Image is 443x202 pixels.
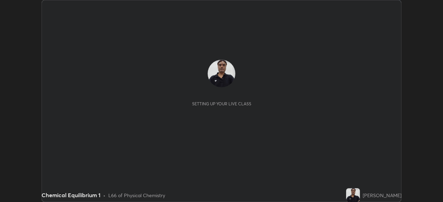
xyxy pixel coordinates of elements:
[363,192,401,199] div: [PERSON_NAME]
[346,188,360,202] img: 2746b4ae3dd242b0847139de884b18c5.jpg
[208,60,235,87] img: 2746b4ae3dd242b0847139de884b18c5.jpg
[108,192,165,199] div: L66 of Physical Chemistry
[42,191,100,199] div: Chemical Equilibrium 1
[103,192,106,199] div: •
[192,101,251,106] div: Setting up your live class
